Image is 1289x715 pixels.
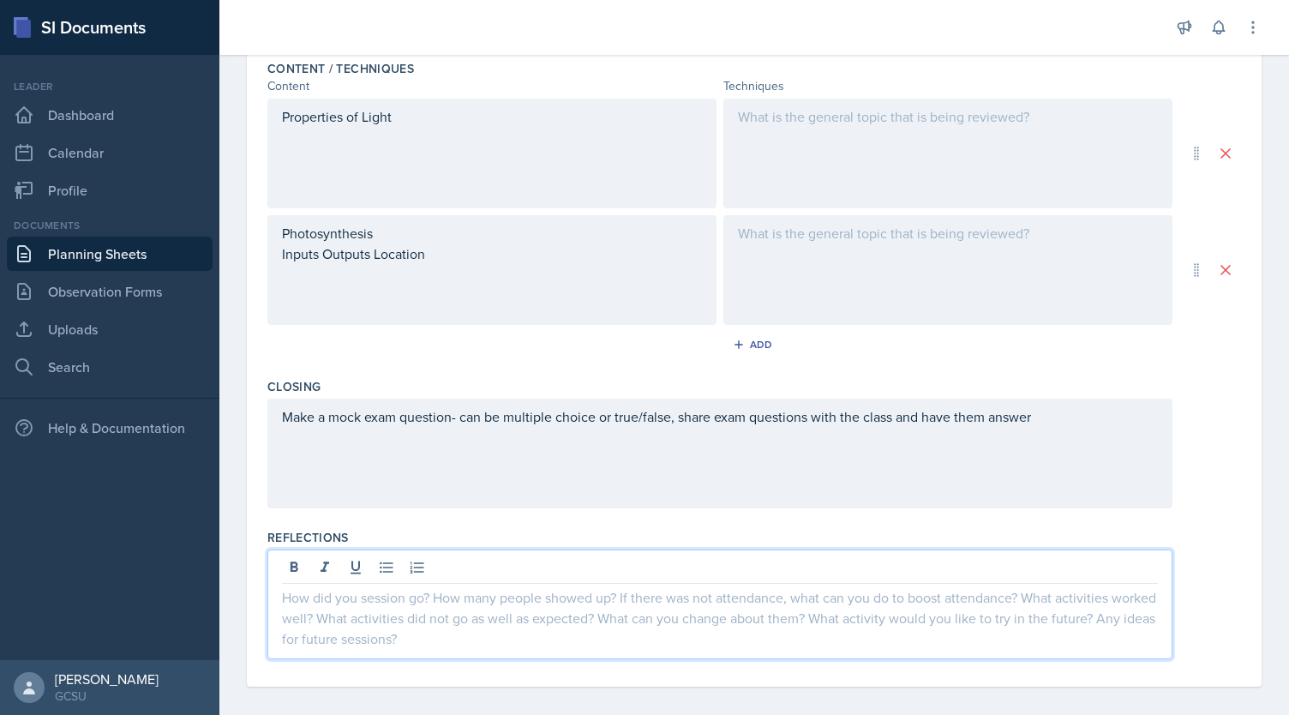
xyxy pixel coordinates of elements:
[736,338,773,351] div: Add
[7,350,213,384] a: Search
[282,223,702,243] p: Photosynthesis
[7,79,213,94] div: Leader
[282,243,702,264] p: Inputs Outputs Location
[282,106,702,127] p: Properties of Light
[723,77,1172,95] div: Techniques
[7,135,213,170] a: Calendar
[7,237,213,271] a: Planning Sheets
[7,218,213,233] div: Documents
[267,529,349,546] label: Reflections
[7,411,213,445] div: Help & Documentation
[7,173,213,207] a: Profile
[727,332,782,357] button: Add
[55,688,159,705] div: GCSU
[267,77,716,95] div: Content
[7,312,213,346] a: Uploads
[267,378,321,395] label: Closing
[7,98,213,132] a: Dashboard
[7,274,213,309] a: Observation Forms
[55,670,159,688] div: [PERSON_NAME]
[267,60,414,77] label: Content / Techniques
[282,406,1158,427] p: Make a mock exam question- can be multiple choice or true/false, share exam questions with the cl...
